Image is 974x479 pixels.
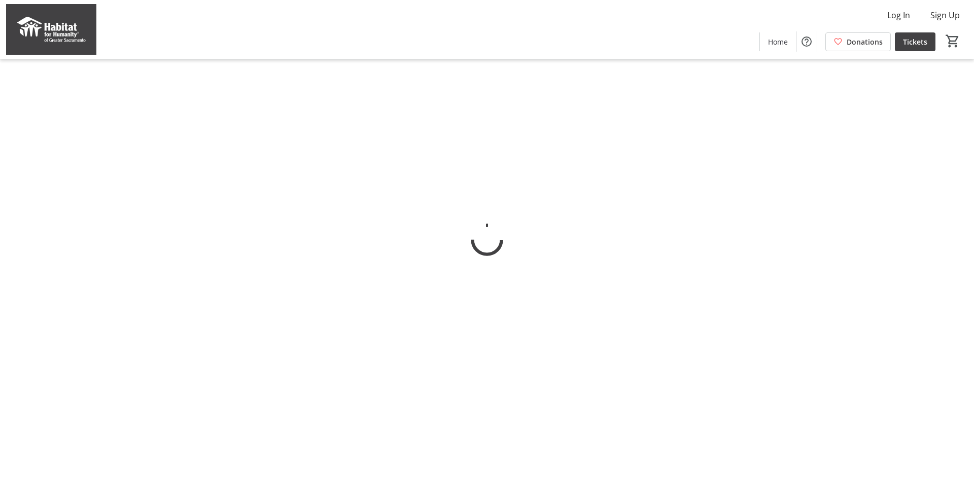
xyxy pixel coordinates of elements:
span: Tickets [903,36,927,47]
button: Cart [944,32,962,50]
span: Log In [887,9,910,21]
a: Home [760,32,796,51]
span: Donations [847,36,883,47]
button: Log In [879,7,918,23]
a: Donations [825,32,891,51]
button: Sign Up [922,7,968,23]
button: Help [796,31,817,52]
img: Habitat for Humanity of Greater Sacramento's Logo [6,4,96,55]
span: Sign Up [930,9,960,21]
a: Tickets [895,32,935,51]
span: Home [768,36,788,47]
